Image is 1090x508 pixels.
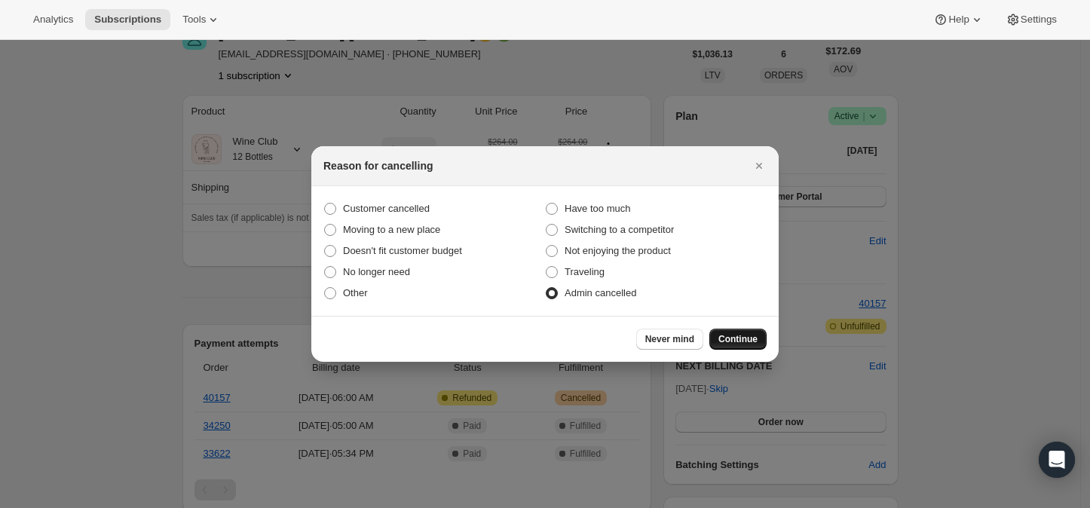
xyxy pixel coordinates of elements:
[636,329,703,350] button: Never mind
[948,14,969,26] span: Help
[343,266,410,277] span: No longer need
[343,245,462,256] span: Doesn't fit customer budget
[24,9,82,30] button: Analytics
[323,158,433,173] h2: Reason for cancelling
[85,9,170,30] button: Subscriptions
[718,333,758,345] span: Continue
[94,14,161,26] span: Subscriptions
[1021,14,1057,26] span: Settings
[343,203,430,214] span: Customer cancelled
[182,14,206,26] span: Tools
[565,245,671,256] span: Not enjoying the product
[565,266,605,277] span: Traveling
[343,224,440,235] span: Moving to a new place
[343,287,368,298] span: Other
[1039,442,1075,478] div: Open Intercom Messenger
[173,9,230,30] button: Tools
[709,329,767,350] button: Continue
[33,14,73,26] span: Analytics
[997,9,1066,30] button: Settings
[749,155,770,176] button: Close
[565,287,636,298] span: Admin cancelled
[565,224,674,235] span: Switching to a competitor
[924,9,993,30] button: Help
[565,203,630,214] span: Have too much
[645,333,694,345] span: Never mind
